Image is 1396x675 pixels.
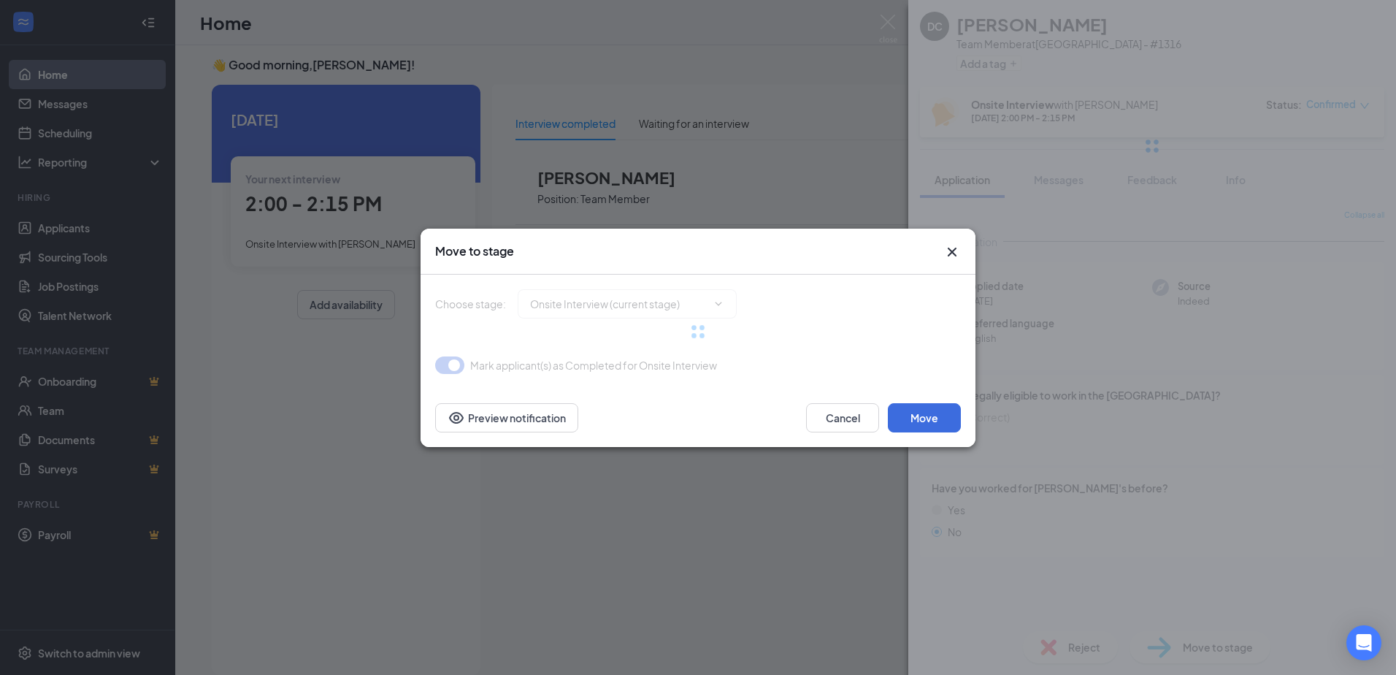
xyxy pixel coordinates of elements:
button: Cancel [806,403,879,432]
svg: Eye [448,409,465,427]
button: Preview notificationEye [435,403,578,432]
svg: Cross [943,243,961,261]
button: Close [943,243,961,261]
h3: Move to stage [435,243,514,259]
button: Move [888,403,961,432]
div: Open Intercom Messenger [1346,625,1381,660]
